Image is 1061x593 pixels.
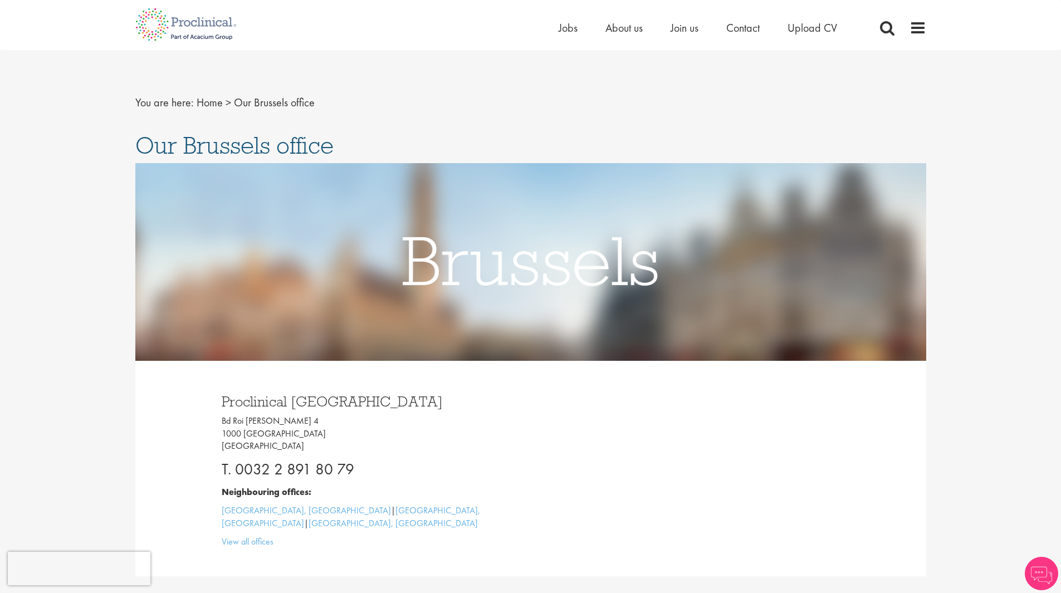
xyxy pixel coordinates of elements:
h3: Proclinical [GEOGRAPHIC_DATA] [222,394,522,409]
a: breadcrumb link [197,95,223,110]
a: Upload CV [788,21,837,35]
span: > [226,95,231,110]
img: Chatbot [1025,557,1058,590]
a: Join us [671,21,698,35]
a: About us [605,21,643,35]
p: T. 0032 2 891 80 79 [222,458,522,481]
span: Our Brussels office [135,130,334,160]
iframe: reCAPTCHA [8,552,150,585]
a: [GEOGRAPHIC_DATA], [GEOGRAPHIC_DATA] [309,517,478,529]
a: Jobs [559,21,578,35]
p: | | [222,504,522,530]
a: [GEOGRAPHIC_DATA], [GEOGRAPHIC_DATA] [222,504,480,529]
span: You are here: [135,95,194,110]
b: Neighbouring offices: [222,486,311,498]
a: [GEOGRAPHIC_DATA], [GEOGRAPHIC_DATA] [222,504,391,516]
a: View all offices [222,536,273,547]
span: Our Brussels office [234,95,315,110]
a: Contact [726,21,760,35]
p: Bd Roi [PERSON_NAME] 4 1000 [GEOGRAPHIC_DATA] [GEOGRAPHIC_DATA] [222,415,522,453]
